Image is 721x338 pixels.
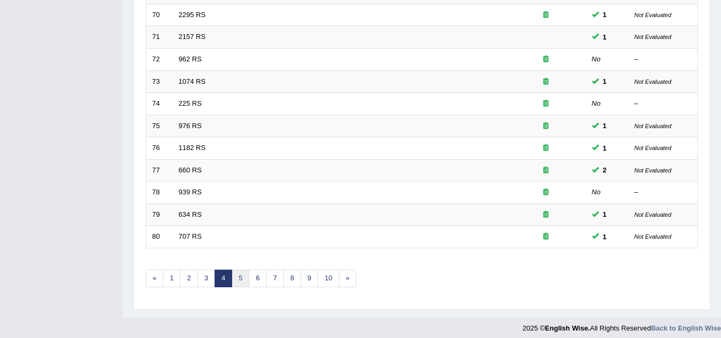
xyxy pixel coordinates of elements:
[339,270,356,287] a: »
[635,167,671,174] small: Not Evaluated
[146,203,173,226] td: 79
[283,270,301,287] a: 8
[146,48,173,70] td: 72
[146,226,173,248] td: 80
[592,188,601,196] em: No
[179,188,202,196] a: 939 RS
[266,270,284,287] a: 7
[635,187,692,198] div: –
[300,270,318,287] a: 9
[512,54,580,65] div: Exam occurring question
[512,232,580,242] div: Exam occurring question
[179,55,202,63] a: 962 RS
[512,187,580,198] div: Exam occurring question
[512,77,580,87] div: Exam occurring question
[146,26,173,49] td: 71
[635,145,671,151] small: Not Evaluated
[599,231,611,242] span: You can still take this question
[592,99,601,107] em: No
[599,143,611,154] span: You can still take this question
[146,137,173,160] td: 76
[512,99,580,109] div: Exam occurring question
[635,34,671,40] small: Not Evaluated
[146,182,173,204] td: 78
[179,11,206,19] a: 2295 RS
[180,270,197,287] a: 2
[146,159,173,182] td: 77
[179,166,202,174] a: 660 RS
[635,233,671,240] small: Not Evaluated
[635,12,671,18] small: Not Evaluated
[179,77,206,85] a: 1074 RS
[197,270,215,287] a: 3
[179,144,206,152] a: 1182 RS
[146,93,173,115] td: 74
[522,318,721,333] div: 2025 © All Rights Reserved
[249,270,266,287] a: 6
[179,122,202,130] a: 976 RS
[179,232,202,240] a: 707 RS
[146,115,173,137] td: 75
[512,143,580,153] div: Exam occurring question
[651,324,721,332] a: Back to English Wise
[599,9,611,20] span: You can still take this question
[179,210,202,218] a: 634 RS
[635,78,671,85] small: Not Evaluated
[179,99,202,107] a: 225 RS
[179,33,206,41] a: 2157 RS
[512,166,580,176] div: Exam occurring question
[599,120,611,131] span: You can still take this question
[512,10,580,20] div: Exam occurring question
[146,4,173,26] td: 70
[215,270,232,287] a: 4
[512,121,580,131] div: Exam occurring question
[146,270,163,287] a: «
[599,164,611,176] span: You can still take this question
[635,99,692,109] div: –
[599,32,611,43] span: You can still take this question
[635,123,671,129] small: Not Evaluated
[163,270,180,287] a: 1
[232,270,249,287] a: 5
[146,70,173,93] td: 73
[512,210,580,220] div: Exam occurring question
[592,55,601,63] em: No
[635,54,692,65] div: –
[545,324,590,332] strong: English Wise.
[599,76,611,87] span: You can still take this question
[599,209,611,220] span: You can still take this question
[318,270,339,287] a: 10
[635,211,671,218] small: Not Evaluated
